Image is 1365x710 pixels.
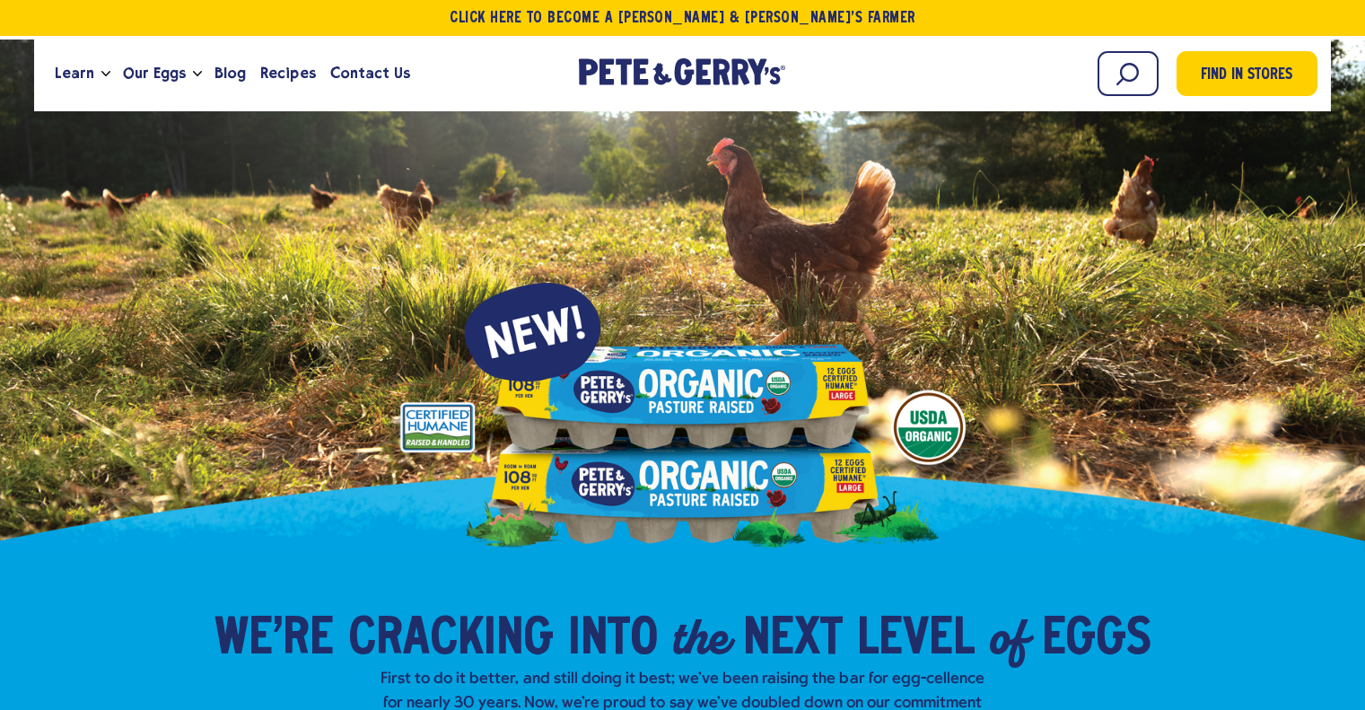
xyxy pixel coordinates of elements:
a: Blog [207,49,253,98]
span: Learn [55,62,94,84]
span: We’re [214,613,334,667]
span: Contact Us [330,62,410,84]
span: Cracking [348,613,554,667]
span: Eggs​ [1042,613,1151,667]
span: Level [857,613,975,667]
a: Recipes [253,49,322,98]
button: Open the dropdown menu for Our Eggs [193,71,202,77]
em: of [989,604,1028,669]
span: Our Eggs [123,62,186,84]
button: Open the dropdown menu for Learn [101,71,110,77]
span: Next [743,613,843,667]
a: Find in Stores [1177,51,1317,96]
span: Blog [214,62,246,84]
a: Learn [48,49,101,98]
a: Contact Us [323,49,417,98]
span: Recipes [260,62,315,84]
span: into [568,613,658,667]
input: Search [1098,51,1159,96]
span: Find in Stores [1201,64,1292,88]
em: the [672,604,729,669]
a: Our Eggs [116,49,193,98]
